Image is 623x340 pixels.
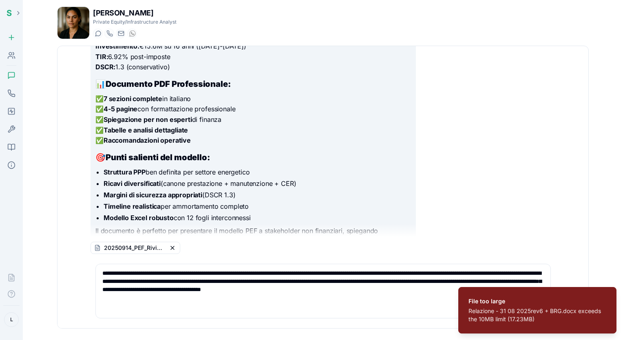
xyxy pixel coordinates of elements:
[95,152,411,163] h2: 🎯
[104,168,146,176] strong: Struttura PPP
[95,78,411,90] h2: 📊
[93,7,177,19] h1: [PERSON_NAME]
[104,201,411,211] li: per ammortamento completo
[468,297,603,305] div: File too large
[95,226,411,247] p: Il documento è perfetto per presentare il modello PEF a stakeholder non finanziari, spiegando chi...
[93,29,103,38] button: Start a chat with Emma Ferrari
[129,30,136,37] img: WhatsApp
[104,202,161,210] strong: Timeline realistica
[104,190,411,200] li: (DSCR 1.3)
[95,42,139,50] strong: Investimento:
[104,136,191,144] strong: Raccomandazioni operative
[104,179,161,188] strong: Ricavi diversificati
[106,152,210,162] strong: Punti salienti del modello:
[104,191,202,199] strong: Margini di sicurezza appropriati
[7,8,12,18] span: S
[10,316,13,323] span: L
[104,213,411,223] li: con 12 fogli interconnessi
[95,53,108,61] strong: TIR:
[95,94,411,146] p: ✅ in italiano ✅ con formattazione professionale ✅ di finanza ✅ ✅
[104,244,165,252] span: 20250914_PEF_Riviera (ITA) - final.xlsx
[104,115,192,124] strong: Spiegazione per non esperti
[95,31,411,72] p: Riqualificazione energetica Comune di [GEOGRAPHIC_DATA] €15.6M su 16 anni ([DATE]-[DATE]) 6.92% p...
[104,214,174,222] strong: Modello Excel robusto
[468,307,603,323] div: Relazione - 31 08 2025rev6 + BRG.docx exceeds the 10MB limit (17.23MB)
[104,179,411,188] li: (canone prestazione + manutenzione + CER)
[127,29,137,38] button: WhatsApp
[104,167,411,177] li: ben definita per settore energetico
[104,29,114,38] button: Start a call with Emma Ferrari
[104,105,137,113] strong: 4-5 pagine
[106,79,231,89] strong: Documento PDF Professionale:
[116,29,126,38] button: Send email to emma.ferrari@getspinnable.ai
[57,7,89,39] img: Emma Ferrari
[95,63,115,71] strong: DSCR:
[104,126,188,134] strong: Tabelle e analisi dettagliate
[4,312,19,327] button: L
[104,95,162,103] strong: 7 sezioni complete
[93,19,177,25] p: Private Equity/Infrastructure Analyst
